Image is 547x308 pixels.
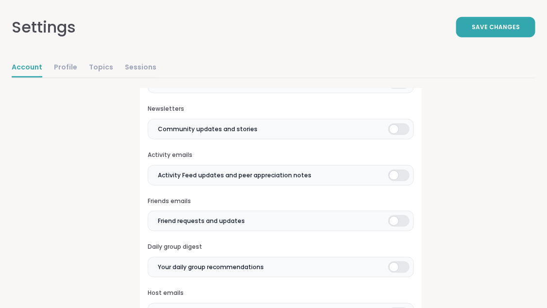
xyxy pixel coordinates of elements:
[158,263,264,272] span: Your daily group recommendations
[148,105,414,113] h3: Newsletters
[158,171,311,180] span: Activity Feed updates and peer appreciation notes
[54,58,77,78] a: Profile
[148,289,414,297] h3: Host emails
[148,197,414,205] h3: Friends emails
[158,217,245,225] span: Friend requests and updates
[148,243,414,251] h3: Daily group digest
[125,58,156,78] a: Sessions
[456,17,535,37] button: Save Changes
[158,125,257,134] span: Community updates and stories
[12,16,76,39] div: Settings
[148,151,414,159] h3: Activity emails
[12,58,42,78] a: Account
[89,58,113,78] a: Topics
[472,23,520,32] span: Save Changes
